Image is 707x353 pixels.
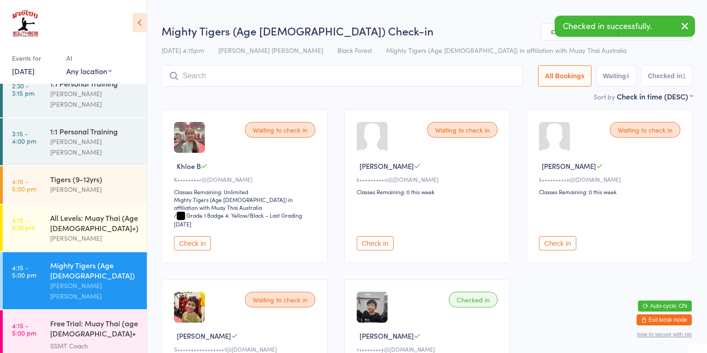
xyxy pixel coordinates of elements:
[427,122,498,138] div: Waiting to check in
[359,331,414,341] span: [PERSON_NAME]
[50,260,139,280] div: Mighty Tigers (Age [DEMOGRAPHIC_DATA])
[174,175,318,183] div: K••••••••r@[DOMAIN_NAME]
[638,301,692,312] button: Auto-cycle: ON
[50,280,139,301] div: [PERSON_NAME] [PERSON_NAME]
[386,46,626,55] span: Mighty Tigers (Age [DEMOGRAPHIC_DATA]) in affiliation with Muay Thai Australia
[50,184,139,195] div: [PERSON_NAME]
[357,175,501,183] div: k•••••••••o@[DOMAIN_NAME]
[617,91,693,101] div: Check in time (DESC)
[594,92,615,101] label: Sort by
[542,161,596,171] span: [PERSON_NAME]
[162,46,204,55] span: [DATE] 4:15pm
[66,51,112,66] div: At
[50,318,139,341] div: Free Trial: Muay Thai (age [DEMOGRAPHIC_DATA]+ years)
[162,65,523,87] input: Search
[12,216,35,231] time: 4:15 - 5:10 pm
[12,264,36,278] time: 4:15 - 5:00 pm
[9,7,41,41] img: Southside Muay Thai & Fitness
[50,88,139,110] div: [PERSON_NAME] [PERSON_NAME]
[637,331,692,338] button: how to secure with pin
[12,82,35,97] time: 2:30 - 3:15 pm
[66,66,112,76] div: Any location
[357,345,501,353] div: r••••••••y@[DOMAIN_NAME]
[359,161,414,171] span: [PERSON_NAME]
[245,122,315,138] div: Waiting to check in
[539,175,683,183] div: k•••••••••o@[DOMAIN_NAME]
[218,46,323,55] span: [PERSON_NAME] [PERSON_NAME]
[50,126,139,136] div: 1:1 Personal Training
[174,292,205,323] img: image1713250117.png
[626,72,630,80] div: 4
[357,188,501,196] div: Classes Remaining: 0 this week
[449,292,498,307] div: Checked in
[174,196,318,211] div: Mighty Tigers (Age [DEMOGRAPHIC_DATA]) in affiliation with Muay Thai Australia
[3,252,147,309] a: 4:15 -5:00 pmMighty Tigers (Age [DEMOGRAPHIC_DATA])[PERSON_NAME] [PERSON_NAME]
[555,16,695,37] div: Checked in successfully.
[3,70,147,117] a: 2:30 -3:15 pm1:1 Personal Training[PERSON_NAME] [PERSON_NAME]
[357,236,394,250] button: Check in
[538,65,591,87] button: All Bookings
[50,233,139,243] div: [PERSON_NAME]
[539,188,683,196] div: Classes Remaining: 0 this week
[50,213,139,233] div: All Levels: Muay Thai (Age [DEMOGRAPHIC_DATA]+)
[539,236,576,250] button: Check in
[641,65,693,87] button: Checked in1
[50,341,139,351] div: SSMT Coach
[245,292,315,307] div: Waiting to check in
[177,331,231,341] span: [PERSON_NAME]
[682,72,686,80] div: 1
[12,51,57,66] div: Events for
[162,23,693,38] h2: Mighty Tigers (Age [DEMOGRAPHIC_DATA]) Check-in
[610,122,680,138] div: Waiting to check in
[177,161,201,171] span: Khloe B
[12,178,36,192] time: 4:15 - 5:00 pm
[12,322,36,336] time: 4:15 - 5:00 pm
[596,65,637,87] button: Waiting4
[12,130,36,145] time: 3:15 - 4:00 pm
[12,66,35,76] a: [DATE]
[50,174,139,184] div: Tigers (9-12yrs)
[337,46,372,55] span: Black Forest
[3,205,147,251] a: 4:15 -5:10 pmAll Levels: Muay Thai (Age [DEMOGRAPHIC_DATA]+)[PERSON_NAME]
[174,236,211,250] button: Check in
[637,314,692,325] button: Exit kiosk mode
[3,118,147,165] a: 3:15 -4:00 pm1:1 Personal Training[PERSON_NAME] [PERSON_NAME]
[3,166,147,204] a: 4:15 -5:00 pmTigers (9-12yrs)[PERSON_NAME]
[174,188,318,196] div: Classes Remaining: Unlimited
[357,292,388,323] img: image1752132964.png
[174,345,318,353] div: S•••••••••••••••••1@[DOMAIN_NAME]
[50,136,139,157] div: [PERSON_NAME] [PERSON_NAME]
[174,122,205,153] img: image1707976399.png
